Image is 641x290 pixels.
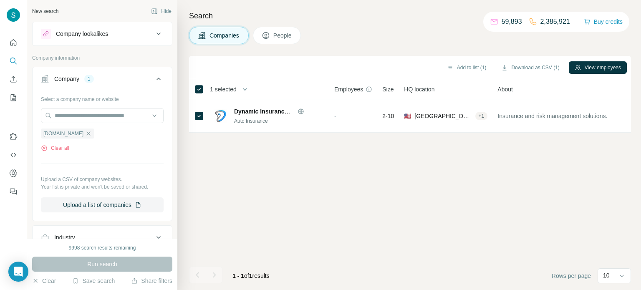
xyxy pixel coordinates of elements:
div: Company lookalikes [56,30,108,38]
h4: Search [189,10,631,22]
span: 1 selected [210,85,237,93]
span: Insurance and risk management solutions. [497,112,607,120]
p: 10 [603,271,610,280]
span: 2-10 [382,112,394,120]
img: Avatar [7,8,20,22]
span: 1 [249,272,252,279]
button: Use Surfe API [7,147,20,162]
span: HQ location [404,85,434,93]
span: of [244,272,249,279]
div: 1 [84,75,94,83]
button: Company lookalikes [33,24,172,44]
span: [DOMAIN_NAME] [43,130,83,137]
div: Select a company name or website [41,92,164,103]
span: [GEOGRAPHIC_DATA], [GEOGRAPHIC_DATA] [414,112,472,120]
div: + 1 [475,112,488,120]
img: Logo of Dynamic Insurance Group [214,109,227,123]
p: 2,385,921 [540,17,570,27]
div: Auto Insurance [234,117,324,125]
span: Rows per page [552,272,591,280]
div: Industry [54,233,75,242]
button: Company1 [33,69,172,92]
button: My lists [7,90,20,105]
span: 🇺🇸 [404,112,411,120]
button: Dashboard [7,166,20,181]
button: Buy credits [584,16,623,28]
span: Employees [334,85,363,93]
button: Quick start [7,35,20,50]
p: Company information [32,54,172,62]
p: Your list is private and won't be saved or shared. [41,183,164,191]
span: Size [382,85,394,93]
p: 59,893 [502,17,522,27]
button: Clear all [41,144,69,152]
p: Upload a CSV of company websites. [41,176,164,183]
span: - [334,113,336,119]
button: Share filters [131,277,172,285]
div: Open Intercom Messenger [8,262,28,282]
span: 1 - 1 [232,272,244,279]
button: Upload a list of companies [41,197,164,212]
button: Hide [145,5,177,18]
button: Download as CSV (1) [495,61,565,74]
span: Dynamic Insurance Group [234,108,307,115]
span: People [273,31,293,40]
button: Add to list (1) [441,61,492,74]
span: results [232,272,270,279]
div: 9998 search results remaining [69,244,136,252]
div: Company [54,75,79,83]
button: Use Surfe on LinkedIn [7,129,20,144]
button: Industry [33,227,172,247]
span: About [497,85,513,93]
button: View employees [569,61,627,74]
button: Enrich CSV [7,72,20,87]
span: Companies [209,31,240,40]
button: Search [7,53,20,68]
button: Clear [32,277,56,285]
div: New search [32,8,58,15]
button: Feedback [7,184,20,199]
button: Save search [72,277,115,285]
